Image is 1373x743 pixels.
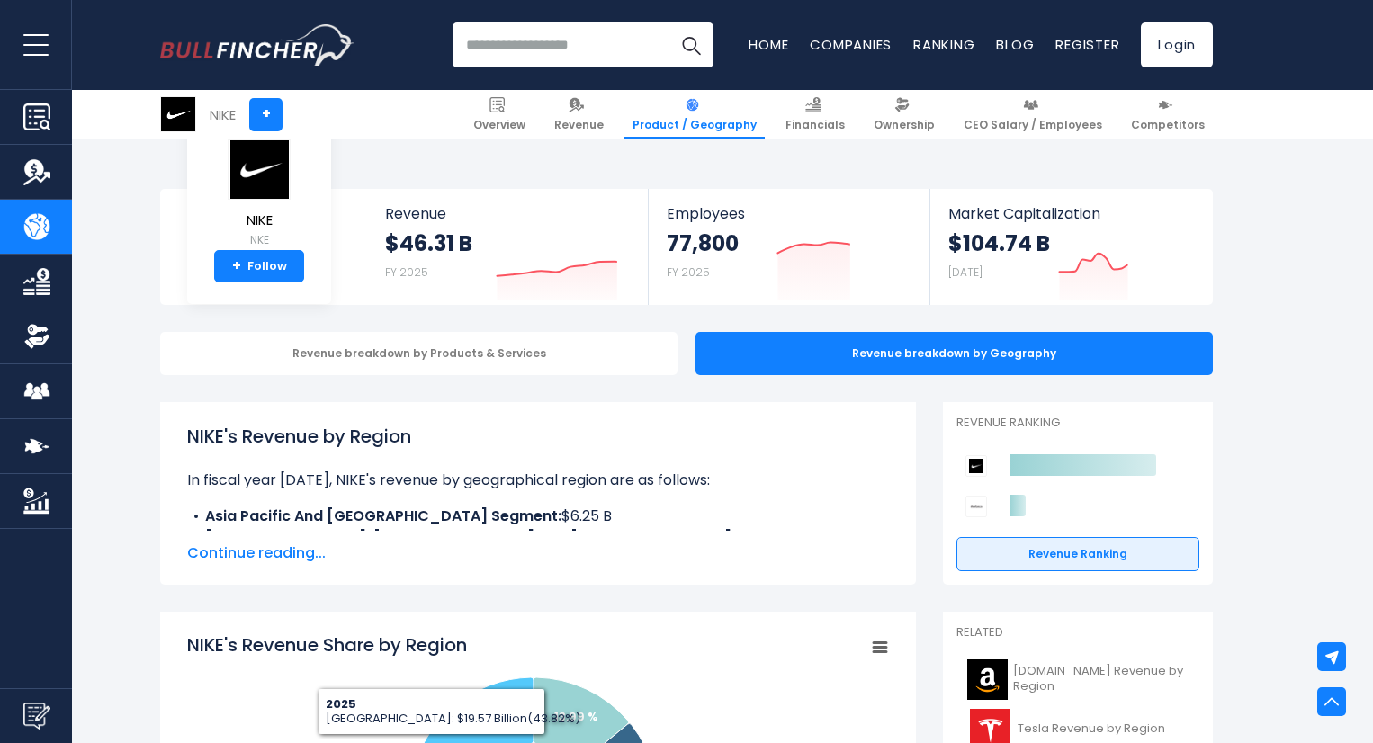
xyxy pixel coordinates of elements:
small: [DATE] [948,264,983,280]
strong: $46.31 B [385,229,472,257]
a: Register [1055,35,1119,54]
a: CEO Salary / Employees [956,90,1110,139]
a: Blog [996,35,1034,54]
div: Revenue breakdown by Geography [695,332,1213,375]
b: [GEOGRAPHIC_DATA], [GEOGRAPHIC_DATA] And [GEOGRAPHIC_DATA] Segment: [205,527,805,548]
img: Deckers Outdoor Corporation competitors logo [965,496,987,517]
span: Product / Geography [633,118,757,132]
span: Revenue [385,205,631,222]
a: NIKE NKE [227,139,292,251]
a: Market Capitalization $104.74 B [DATE] [930,189,1211,305]
a: Ranking [913,35,974,54]
span: Continue reading... [187,542,889,564]
a: Go to homepage [160,24,354,66]
img: Ownership [23,323,50,350]
a: +Follow [214,250,304,282]
span: Overview [473,118,525,132]
a: Login [1141,22,1213,67]
span: Tesla Revenue by Region [1018,721,1165,737]
a: [DOMAIN_NAME] Revenue by Region [956,655,1199,704]
span: Ownership [874,118,935,132]
span: Market Capitalization [948,205,1193,222]
p: Revenue Ranking [956,416,1199,431]
a: Financials [777,90,853,139]
a: Competitors [1123,90,1213,139]
strong: $104.74 B [948,229,1050,257]
span: NIKE [228,213,291,228]
span: [DOMAIN_NAME] Revenue by Region [1013,664,1189,694]
li: $6.25 B [187,506,889,527]
span: Competitors [1131,118,1205,132]
tspan: NIKE's Revenue Share by Region [187,632,467,658]
b: Asia Pacific And [GEOGRAPHIC_DATA] Segment: [205,506,561,526]
a: Revenue Ranking [956,537,1199,571]
strong: + [232,258,241,274]
img: NKE logo [228,139,291,200]
img: Bullfincher logo [160,24,354,66]
div: NIKE [210,104,236,125]
span: Revenue [554,118,604,132]
img: NIKE competitors logo [965,455,987,477]
li: $12.26 B [187,527,889,549]
p: Related [956,625,1199,640]
text: 13.99 % [554,708,598,725]
img: AMZN logo [967,659,1008,700]
a: Overview [465,90,534,139]
a: Employees 77,800 FY 2025 [649,189,929,305]
a: Revenue $46.31 B FY 2025 [367,189,649,305]
h1: NIKE's Revenue by Region [187,423,889,450]
span: Financials [785,118,845,132]
a: + [249,98,283,131]
small: FY 2025 [385,264,428,280]
button: Search [669,22,713,67]
a: Revenue [546,90,612,139]
span: CEO Salary / Employees [964,118,1102,132]
a: Product / Geography [624,90,765,139]
a: Companies [810,35,892,54]
small: FY 2025 [667,264,710,280]
img: NKE logo [161,97,195,131]
a: Ownership [866,90,943,139]
p: In fiscal year [DATE], NIKE's revenue by geographical region are as follows: [187,470,889,491]
a: Home [749,35,788,54]
span: Employees [667,205,911,222]
div: Revenue breakdown by Products & Services [160,332,678,375]
strong: 77,800 [667,229,739,257]
small: NKE [228,232,291,248]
